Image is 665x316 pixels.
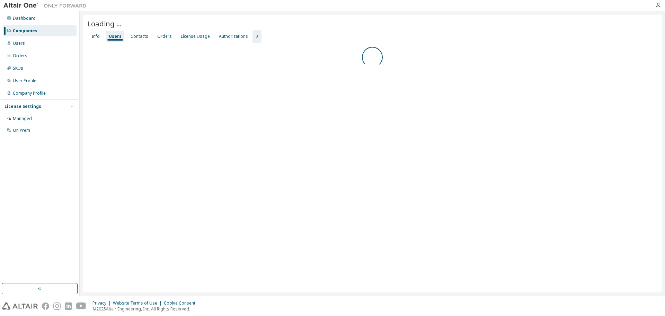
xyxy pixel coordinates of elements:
div: License Settings [5,104,41,109]
div: License Usage [181,34,210,39]
div: Company Profile [13,91,46,96]
img: Altair One [3,2,90,9]
img: linkedin.svg [65,302,72,310]
div: Orders [13,53,27,59]
p: © 2025 Altair Engineering, Inc. All Rights Reserved. [92,306,199,312]
div: Managed [13,116,32,121]
div: On Prem [13,128,30,133]
div: Users [109,34,122,39]
div: Dashboard [13,16,36,21]
div: User Profile [13,78,36,84]
img: facebook.svg [42,302,49,310]
div: SKUs [13,66,23,71]
div: Users [13,41,25,46]
div: Cookie Consent [164,300,199,306]
div: Info [92,34,100,39]
div: Privacy [92,300,113,306]
span: Loading ... [87,19,122,28]
img: instagram.svg [53,302,61,310]
div: Authorizations [219,34,248,39]
div: Orders [157,34,172,39]
div: Contacts [131,34,148,39]
div: Website Terms of Use [113,300,164,306]
img: altair_logo.svg [2,302,38,310]
img: youtube.svg [76,302,86,310]
div: Companies [13,28,37,34]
